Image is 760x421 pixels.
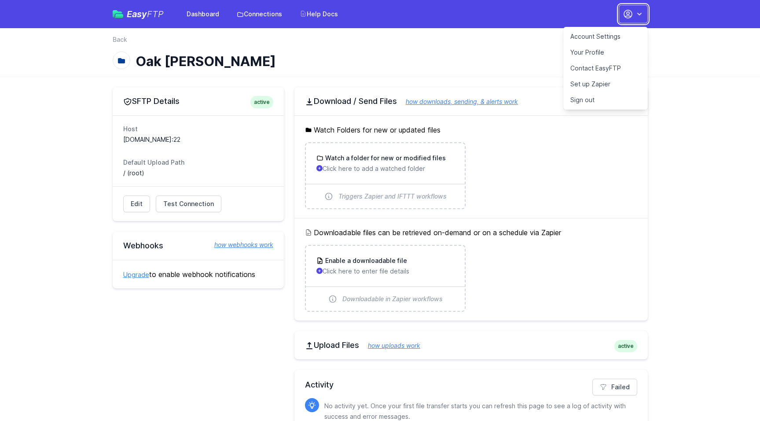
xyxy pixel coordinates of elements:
span: active [614,340,637,352]
span: Triggers Zapier and IFTTT workflows [338,192,447,201]
span: Downloadable in Zapier workflows [342,295,443,303]
a: Enable a downloadable file Click here to enter file details Downloadable in Zapier workflows [306,246,465,311]
a: Set up Zapier [563,76,648,92]
a: Back [113,35,127,44]
dt: Default Upload Path [123,158,273,167]
span: Test Connection [163,199,214,208]
a: Your Profile [563,44,648,60]
a: Test Connection [156,196,221,212]
a: Contact EasyFTP [563,60,648,76]
p: Click here to enter file details [316,267,454,276]
h3: Watch a folder for new or modified files [323,154,446,162]
a: Dashboard [181,6,224,22]
a: Sign out [563,92,648,108]
a: Failed [592,379,637,395]
a: Account Settings [563,29,648,44]
span: active [250,96,273,108]
nav: Breadcrumb [113,35,648,49]
h2: Upload Files [305,340,637,351]
a: Help Docs [294,6,343,22]
a: Upgrade [123,271,149,278]
div: to enable webhook notifications [113,260,284,288]
h2: SFTP Details [123,96,273,107]
h5: Watch Folders for new or updated files [305,125,637,135]
dt: Host [123,125,273,133]
dd: / (root) [123,169,273,177]
p: Click here to add a watched folder [316,164,454,173]
a: how webhooks work [206,240,273,249]
a: how uploads work [359,342,420,349]
a: Edit [123,196,150,212]
a: EasyFTP [113,10,164,18]
h3: Enable a downloadable file [323,256,407,265]
span: Easy [127,10,164,18]
dd: [DOMAIN_NAME]:22 [123,135,273,144]
h2: Activity [305,379,637,391]
span: FTP [147,9,164,19]
iframe: Drift Widget Chat Controller [716,377,749,410]
h2: Download / Send Files [305,96,637,107]
h5: Downloadable files can be retrieved on-demand or on a schedule via Zapier [305,227,637,238]
h1: Oak [PERSON_NAME] [136,53,585,69]
img: easyftp_logo.png [113,10,123,18]
h2: Webhooks [123,240,273,251]
a: Connections [231,6,287,22]
a: how downloads, sending, & alerts work [397,98,518,105]
a: Watch a folder for new or modified files Click here to add a watched folder Triggers Zapier and I... [306,143,465,208]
